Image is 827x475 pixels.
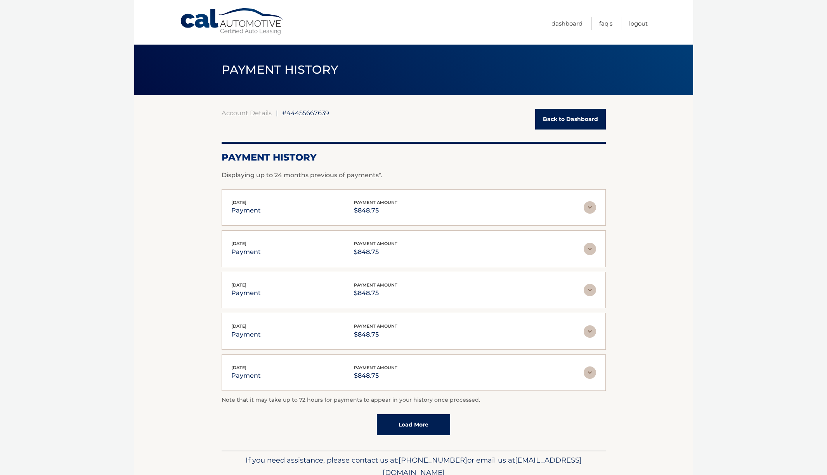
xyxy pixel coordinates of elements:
[354,288,397,299] p: $848.75
[222,396,606,405] p: Note that it may take up to 72 hours for payments to appear in your history once processed.
[276,109,278,117] span: |
[231,247,261,257] p: payment
[584,201,596,214] img: accordion-rest.svg
[231,288,261,299] p: payment
[354,370,397,381] p: $848.75
[354,200,397,205] span: payment amount
[231,329,261,340] p: payment
[629,17,648,30] a: Logout
[354,205,397,216] p: $848.75
[354,323,397,329] span: payment amount
[599,17,612,30] a: FAQ's
[282,109,329,117] span: #44455667639
[222,109,272,117] a: Account Details
[231,200,246,205] span: [DATE]
[231,370,261,381] p: payment
[222,152,606,163] h2: Payment History
[231,241,246,246] span: [DATE]
[584,284,596,296] img: accordion-rest.svg
[584,366,596,379] img: accordion-rest.svg
[231,365,246,370] span: [DATE]
[584,243,596,255] img: accordion-rest.svg
[377,414,450,435] a: Load More
[231,282,246,288] span: [DATE]
[354,247,397,257] p: $848.75
[180,8,284,35] a: Cal Automotive
[354,365,397,370] span: payment amount
[399,456,467,465] span: [PHONE_NUMBER]
[535,109,606,130] a: Back to Dashboard
[222,171,606,180] p: Displaying up to 24 months previous of payments*.
[354,241,397,246] span: payment amount
[231,323,246,329] span: [DATE]
[354,329,397,340] p: $848.75
[222,62,338,77] span: PAYMENT HISTORY
[551,17,583,30] a: Dashboard
[584,325,596,338] img: accordion-rest.svg
[354,282,397,288] span: payment amount
[231,205,261,216] p: payment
